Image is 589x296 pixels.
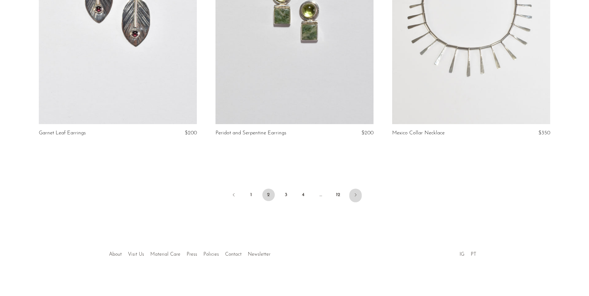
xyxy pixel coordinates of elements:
[315,189,327,201] span: …
[39,130,86,136] a: Garnet Leaf Earrings
[456,247,479,259] ul: Social Medias
[538,130,550,136] span: $350
[225,252,242,257] a: Contact
[332,189,344,201] a: 12
[203,252,219,257] a: Policies
[392,130,445,136] a: Mexico Collar Necklace
[471,252,476,257] a: PT
[106,247,274,259] ul: Quick links
[128,252,144,257] a: Visit Us
[460,252,464,257] a: IG
[361,130,374,136] span: $200
[185,130,197,136] span: $200
[349,189,362,202] a: Next
[297,189,310,201] a: 4
[245,189,257,201] a: 1
[280,189,292,201] a: 3
[187,252,197,257] a: Press
[228,189,240,202] a: Previous
[109,252,122,257] a: About
[262,189,275,201] span: 2
[215,130,286,136] a: Peridot and Serpentine Earrings
[150,252,180,257] a: Material Care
